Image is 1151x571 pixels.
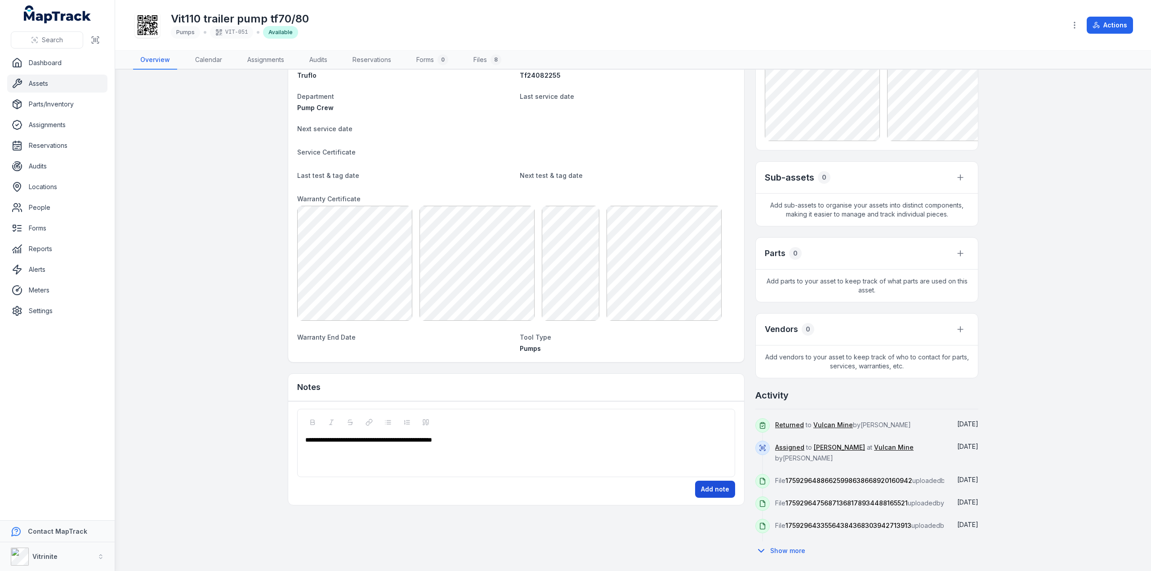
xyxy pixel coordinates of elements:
span: [DATE] [957,521,978,528]
a: Settings [7,302,107,320]
strong: Contact MapTrack [28,527,87,535]
div: 0 [802,323,814,336]
span: File uploaded by [PERSON_NAME] [775,522,998,529]
a: Assigned [775,443,804,452]
span: to by [PERSON_NAME] [775,421,911,429]
span: [DATE] [957,498,978,506]
a: Vulcan Mine [813,421,853,429]
button: Show more [755,541,811,560]
h2: Activity [755,389,789,402]
time: 01/10/2025, 3:28:59 pm [957,521,978,528]
span: File uploaded by [PERSON_NAME] [775,499,995,507]
span: Tool Type [520,333,551,341]
span: to at by [PERSON_NAME] [775,443,914,462]
span: File uploaded by [PERSON_NAME] [775,477,999,484]
span: Last test & tag date [297,172,359,179]
a: Assignments [240,51,291,70]
a: Assets [7,75,107,93]
time: 01/10/2025, 3:31:34 pm [957,420,978,428]
span: Pumps [520,345,541,352]
time: 01/10/2025, 3:30:27 pm [957,443,978,450]
span: Next test & tag date [520,172,583,179]
a: MapTrack [24,5,91,23]
a: Assignments [7,116,107,134]
span: Truflo [297,71,317,79]
a: Locations [7,178,107,196]
a: Reports [7,240,107,258]
span: Add vendors to your asset to keep track of who to contact for parts, services, warranties, etc. [756,345,978,378]
span: 17592964886625998638668920160942 [785,477,912,484]
span: Department [297,93,334,100]
h2: Sub-assets [765,171,814,184]
span: Pumps [176,29,195,35]
span: Next service date [297,125,352,133]
a: [PERSON_NAME] [814,443,865,452]
a: Returned [775,421,804,429]
a: Audits [7,157,107,175]
div: 0 [789,247,802,260]
h3: Notes [297,381,321,394]
div: 0 [437,54,448,65]
time: 01/10/2025, 3:29:23 pm [957,476,978,483]
span: Service Certificate [297,148,356,156]
a: Audits [302,51,335,70]
a: Alerts [7,261,107,279]
span: 17592964756871368178934488165521 [785,499,908,507]
a: Vulcan Mine [874,443,914,452]
a: Calendar [188,51,229,70]
span: Warranty Certificate [297,195,361,203]
a: Overview [133,51,177,70]
span: [DATE] [957,476,978,483]
a: Parts/Inventory [7,95,107,113]
button: Search [11,31,83,49]
button: Add note [695,481,735,498]
span: Add parts to your asset to keep track of what parts are used on this asset. [756,270,978,302]
a: Meters [7,281,107,299]
time: 01/10/2025, 3:29:09 pm [957,498,978,506]
h3: Parts [765,247,785,260]
span: [DATE] [957,420,978,428]
span: Last service date [520,93,574,100]
span: Tf24082255 [520,71,561,79]
a: Forms [7,219,107,237]
span: [DATE] [957,443,978,450]
span: Warranty End Date [297,333,356,341]
span: Add sub-assets to organise your assets into distinct components, making it easier to manage and t... [756,194,978,226]
a: Files8 [466,51,509,70]
div: VIT-051 [210,26,253,39]
h3: Vendors [765,323,798,336]
span: Pump Crew [297,104,334,111]
a: Forms0 [409,51,455,70]
a: People [7,199,107,217]
div: Available [263,26,298,39]
a: Reservations [345,51,398,70]
span: 17592964335564384368303942713913 [785,522,911,529]
div: 0 [818,171,830,184]
div: 8 [491,54,501,65]
button: Actions [1087,17,1133,34]
h1: Vit110 trailer pump tf70/80 [171,12,309,26]
a: Reservations [7,137,107,155]
span: Search [42,35,63,44]
a: Dashboard [7,54,107,72]
strong: Vitrinite [32,553,58,560]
